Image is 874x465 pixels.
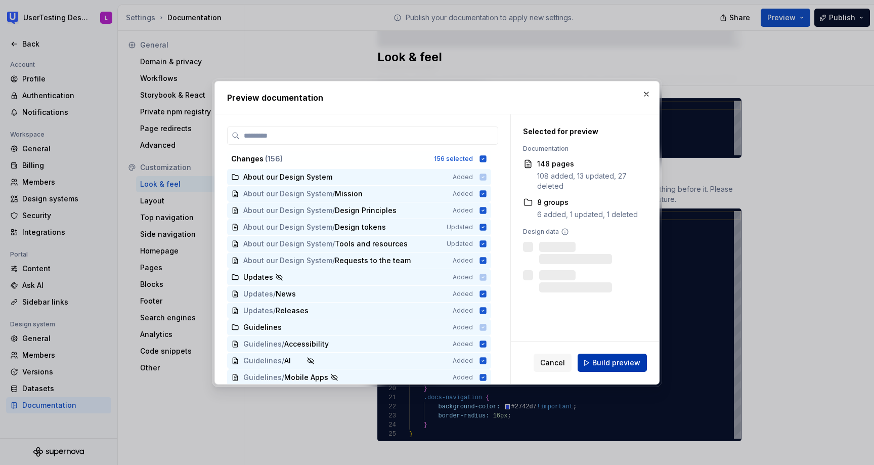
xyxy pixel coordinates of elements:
[537,171,642,191] div: 108 added, 13 updated, 27 deleted
[243,306,273,316] span: Updates
[243,339,282,349] span: Guidelines
[578,354,647,372] button: Build preview
[335,222,386,232] span: Design tokens
[335,189,363,199] span: Mission
[243,189,332,199] span: About our Design System
[453,373,473,382] span: Added
[537,159,642,169] div: 148 pages
[243,205,332,216] span: About our Design System
[332,256,335,266] span: /
[453,257,473,265] span: Added
[447,240,473,248] span: Updated
[276,289,296,299] span: News
[335,256,411,266] span: Requests to the team
[453,307,473,315] span: Added
[523,126,642,137] div: Selected for preview
[332,239,335,249] span: /
[231,154,428,164] div: Changes
[332,205,335,216] span: /
[227,92,647,104] h2: Preview documentation
[453,340,473,348] span: Added
[243,239,332,249] span: About our Design System
[276,306,309,316] span: Releases
[284,372,328,383] span: Mobile Apps
[335,205,397,216] span: Design Principles
[282,372,284,383] span: /
[243,222,332,232] span: About our Design System
[284,356,304,366] span: AI
[335,239,408,249] span: Tools and resources
[523,228,642,236] div: Design data
[453,357,473,365] span: Added
[523,145,642,153] div: Documentation
[265,154,283,163] span: ( 156 )
[534,354,572,372] button: Cancel
[284,339,329,349] span: Accessibility
[434,155,473,163] div: 156 selected
[453,206,473,215] span: Added
[332,222,335,232] span: /
[273,289,276,299] span: /
[243,372,282,383] span: Guidelines
[332,189,335,199] span: /
[592,358,640,368] span: Build preview
[282,339,284,349] span: /
[537,209,638,220] div: 6 added, 1 updated, 1 deleted
[282,356,284,366] span: /
[453,190,473,198] span: Added
[243,256,332,266] span: About our Design System
[243,356,282,366] span: Guidelines
[273,306,276,316] span: /
[540,358,565,368] span: Cancel
[537,197,638,207] div: 8 groups
[243,289,273,299] span: Updates
[447,223,473,231] span: Updated
[453,290,473,298] span: Added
